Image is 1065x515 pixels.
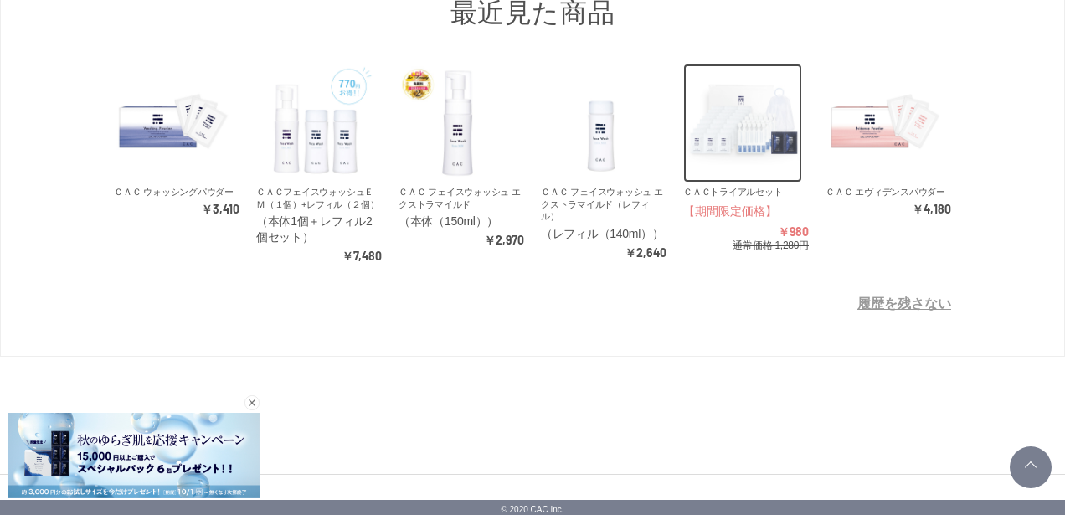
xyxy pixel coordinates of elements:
[114,64,233,183] img: ＣＡＣ ウォッシングパウダー
[399,64,517,183] img: ＣＡＣ フェイスウォッシュ エクストラマイルド
[541,245,666,261] div: ￥2,640
[114,187,234,197] a: ＣＡＣ ウォッシングパウダー
[683,64,802,183] img: ＣＡＣトライアルセット
[256,64,375,183] img: ＣＡＣフェイスウォッシュＥＭ（１個）+レフィル（２個）
[541,64,660,183] img: ＣＡＣ フェイスウォッシュ エクストラマイルド（レフィル）
[683,64,809,183] a: ＣＡＣトライアルセット
[826,64,944,183] img: ＣＡＣ エヴィデンスパウダー
[114,64,239,183] a: ＣＡＣ ウォッシングパウダー
[857,296,951,311] a: 履歴を残さない
[826,187,945,197] a: ＣＡＣ エヴィデンスパウダー
[399,233,524,249] div: ￥2,970
[541,226,666,242] div: （レフィル（140ml））
[256,249,382,265] div: ￥7,480
[683,187,783,197] a: ＣＡＣトライアルセット
[256,64,382,183] a: ＣＡＣフェイスウォッシュＥＭ（１個）+レフィル（２個）
[826,202,951,218] div: ￥4,180
[683,224,809,240] div: ￥980
[733,239,809,251] span: 通常価格 1,280円
[399,187,521,209] a: ＣＡＣ フェイスウォッシュ エクストラマイルド
[399,214,524,229] div: （本体（150ml））
[256,187,378,209] a: ＣＡＣフェイスウォッシュＥＭ（１個）+レフィル（２個）
[683,202,809,221] div: 【期間限定価格】
[114,202,239,218] div: ￥3,410
[541,64,666,183] a: ＣＡＣ フェイスウォッシュ エクストラマイルド（レフィル）
[541,187,663,221] a: ＣＡＣ フェイスウォッシュ エクストラマイルド（レフィル）
[826,64,951,183] a: ＣＡＣ エヴィデンスパウダー
[399,64,524,183] a: ＣＡＣ フェイスウォッシュ エクストラマイルド
[256,214,382,245] div: （本体1個＋レフィル2個セット）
